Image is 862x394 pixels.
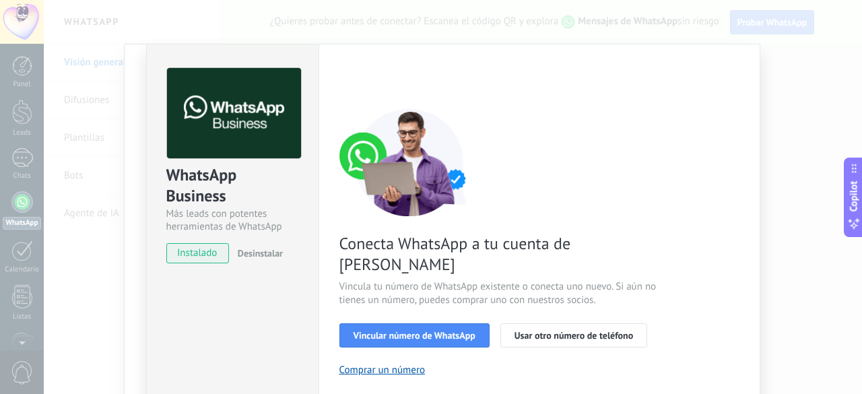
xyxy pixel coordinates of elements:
[167,68,301,159] img: logo_main.png
[847,180,861,211] span: Copilot
[500,323,647,348] button: Usar otro número de teléfono
[339,108,481,216] img: connect number
[354,331,475,340] span: Vincular número de WhatsApp
[166,207,299,233] div: Más leads con potentes herramientas de WhatsApp
[339,364,426,376] button: Comprar un número
[339,280,660,307] span: Vincula tu número de WhatsApp existente o conecta uno nuevo. Si aún no tienes un número, puedes c...
[167,243,228,263] span: instalado
[232,243,283,263] button: Desinstalar
[238,247,283,259] span: Desinstalar
[166,164,299,207] div: WhatsApp Business
[339,323,490,348] button: Vincular número de WhatsApp
[515,331,633,340] span: Usar otro número de teléfono
[339,233,660,275] span: Conecta WhatsApp a tu cuenta de [PERSON_NAME]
